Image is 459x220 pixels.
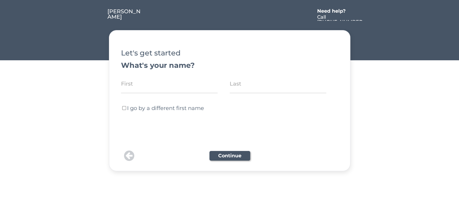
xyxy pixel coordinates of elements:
[317,9,352,14] div: Need help?
[107,9,142,21] a: [PERSON_NAME]
[121,74,218,93] input: First
[230,74,326,93] input: Last
[121,49,338,57] div: Let's get started
[121,62,338,69] div: What's your name?
[209,151,250,161] button: Continue
[317,15,364,29] div: Call [PHONE_NUMBER]
[127,105,204,112] label: I go by a different first name
[107,9,142,20] div: [PERSON_NAME]
[317,15,364,21] a: Call [PHONE_NUMBER]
